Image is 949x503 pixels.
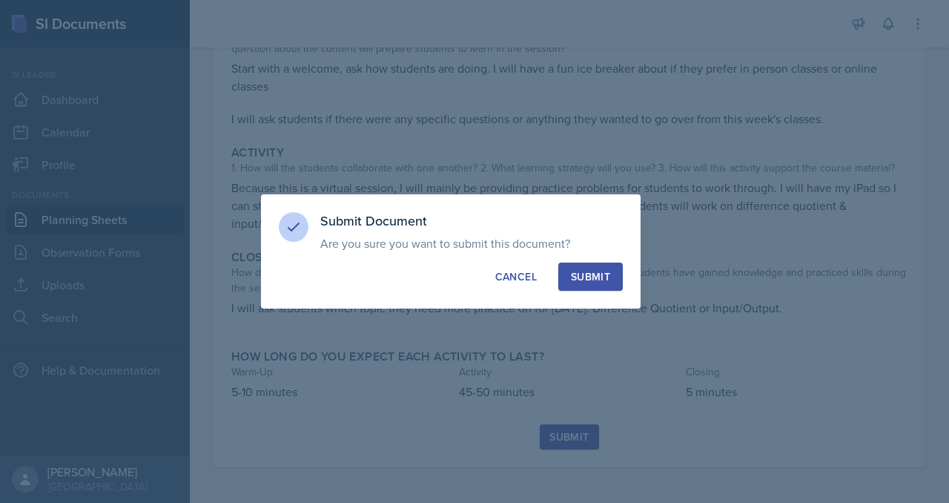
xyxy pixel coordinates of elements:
h3: Submit Document [320,212,623,230]
div: Cancel [495,269,537,284]
p: Are you sure you want to submit this document? [320,236,623,251]
button: Cancel [483,263,549,291]
button: Submit [558,263,623,291]
div: Submit [571,269,610,284]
